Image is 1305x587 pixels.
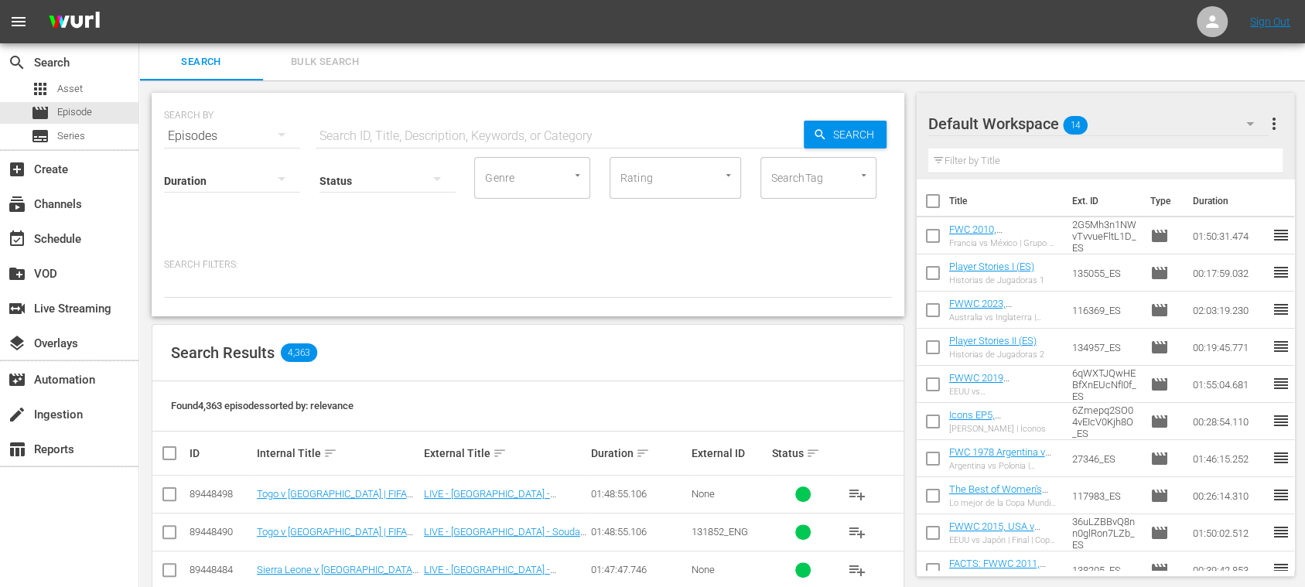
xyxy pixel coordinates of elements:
button: Open [856,168,871,183]
td: 2G5Mh3n1NWvTvvueFltL1D_ES [1066,217,1144,254]
span: menu [9,12,28,31]
div: Internal Title [257,444,419,462]
span: Episode [1150,486,1168,505]
a: The Best of Women's World Cup 2023 (ES) [949,483,1048,507]
div: Historias de Jugadoras 1 [949,275,1044,285]
div: 89448490 [190,526,252,538]
div: EEUU vs Japón | Final | Copa Mundial Femenina de la FIFA Canadá 2015™ | Partido Completo [949,535,1060,545]
button: more_vert [1264,105,1283,142]
div: Argentina vs Polonia | Segunda [PERSON_NAME] | Copa Mundial de la FIFA [GEOGRAPHIC_DATA] 1978™ | ... [949,461,1060,471]
span: Episode [1150,338,1168,357]
td: 00:26:14.310 [1186,477,1271,514]
div: EEUU vs [GEOGRAPHIC_DATA] | Final | Copa Mundial Femenina de la FIFA Francia 2019™ | Partido comp... [949,387,1060,397]
div: Australia vs Inglaterra | Semifinales | Copa Mundial Femenina de la FIFA Australia & [GEOGRAPHIC_... [949,312,1060,323]
div: Historias de Jugadoras 2 [949,350,1044,360]
td: 00:19:45.771 [1186,329,1271,366]
a: Player Stories II (ES) [949,335,1037,346]
span: sort [493,446,507,460]
span: more_vert [1264,114,1283,133]
td: 116369_ES [1066,292,1144,329]
td: 01:55:04.681 [1186,366,1271,403]
span: Episode [1150,524,1168,542]
button: playlist_add [839,476,876,513]
div: 01:48:55.106 [591,488,687,500]
th: Title [949,179,1064,223]
span: reorder [1271,560,1290,578]
a: FWWC 2015, USA v [GEOGRAPHIC_DATA], Final - FMR (ES) [949,520,1045,555]
button: Open [721,168,736,183]
span: Automation [8,370,26,389]
span: reorder [1271,523,1290,541]
a: LIVE - [GEOGRAPHIC_DATA] - [GEOGRAPHIC_DATA] | Qualificazioni CAF ai Mondiali FIFA 26™ [424,488,583,523]
td: 27346_ES [1066,440,1144,477]
td: 6Zmepq2SO04vEIcV0Kjh8O_ES [1066,403,1144,440]
span: Search [149,53,254,71]
span: playlist_add [848,485,866,503]
a: FWWC 2023, [GEOGRAPHIC_DATA] v [GEOGRAPHIC_DATA] (ES) + Rebrand Promo 2 [949,298,1053,344]
span: Episode [31,104,50,122]
span: Overlays [8,334,26,353]
span: Episode [1150,561,1168,579]
span: Series [57,128,85,144]
div: [PERSON_NAME] | Íconos [949,424,1060,434]
td: 6qWXTJQwHEBfXnEUcNfI0f_ES [1066,366,1144,403]
span: Episode [1150,301,1168,319]
span: VOD [8,264,26,283]
a: FWC 1978 Argentina v [GEOGRAPHIC_DATA], Group Stage - FMR (ES) [949,446,1051,481]
td: 117983_ES [1066,477,1144,514]
a: Togo v [GEOGRAPHIC_DATA] | FIFA World Cup 26™ CAF Qualifiers (IT) [257,488,413,511]
span: 131852_ENG [692,526,748,538]
span: sort [806,446,820,460]
span: 4,363 [281,343,317,362]
a: Icons EP5, [PERSON_NAME] (ES) [949,409,1044,432]
th: Ext. ID [1063,179,1140,223]
td: 01:50:31.474 [1186,217,1271,254]
div: Francia vs México | Grupo A | Copa Mundial de la FIFA Sudáfrica 2010™ | Partido completo [949,238,1060,248]
span: playlist_add [848,561,866,579]
span: Channels [8,195,26,213]
span: Schedule [8,230,26,248]
a: FWC 2010, [GEOGRAPHIC_DATA] v [GEOGRAPHIC_DATA], Group Stage - FMR (ES) + Rebrand Promo 2 [949,224,1059,282]
div: Episodes [164,114,300,158]
span: Episode [57,104,92,120]
a: LIVE - [GEOGRAPHIC_DATA] - Soudan | Qualifications de la CAF pour la Coupe du Monde de la FIFA 26™ [424,526,586,561]
span: Episode [1150,412,1168,431]
div: Default Workspace [928,102,1269,145]
button: Open [570,168,585,183]
th: Type [1140,179,1183,223]
span: reorder [1271,226,1290,244]
button: playlist_add [839,514,876,551]
span: playlist_add [848,523,866,541]
div: None [692,564,767,575]
span: Series [31,127,50,145]
td: 135055_ES [1066,254,1144,292]
span: 14 [1063,109,1088,142]
div: ID [190,447,252,459]
span: reorder [1271,449,1290,467]
span: Asset [57,81,83,97]
td: 01:50:02.512 [1186,514,1271,551]
span: sort [636,446,650,460]
span: reorder [1271,486,1290,504]
span: Reports [8,440,26,459]
td: 01:46:15.252 [1186,440,1271,477]
img: ans4CAIJ8jUAAAAAAAAAAAAAAAAAAAAAAAAgQb4GAAAAAAAAAAAAAAAAAAAAAAAAJMjXAAAAAAAAAAAAAAAAAAAAAAAAgAT5G... [37,4,111,40]
div: 01:48:55.106 [591,526,687,538]
a: FWWC 2019 [GEOGRAPHIC_DATA] v [GEOGRAPHIC_DATA], Final - FMR (ES) [949,372,1050,418]
span: Episode [1150,375,1168,394]
span: Episode [1150,264,1168,282]
th: Duration [1183,179,1276,223]
div: Lo mejor de la Copa Mundial Femenina de la FIFA 2023 [949,498,1060,508]
td: 00:17:59.032 [1186,254,1271,292]
span: Episode [1150,227,1168,245]
td: 36uLZBBvQ8nn0glRon7LZb_ES [1066,514,1144,551]
td: 02:03:19.230 [1186,292,1271,329]
div: 01:47:47.746 [591,564,687,575]
p: Search Filters: [164,258,892,271]
div: External ID [692,447,767,459]
div: Duration [591,444,687,462]
span: Found 4,363 episodes sorted by: relevance [171,400,354,411]
div: 89448484 [190,564,252,575]
span: Search [8,53,26,72]
div: None [692,488,767,500]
